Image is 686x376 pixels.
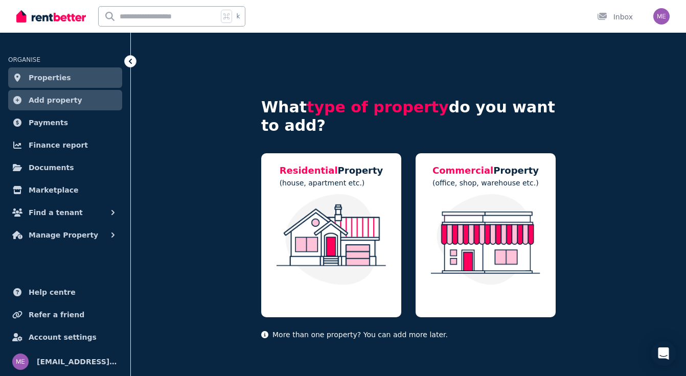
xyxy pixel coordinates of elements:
[651,341,676,366] div: Open Intercom Messenger
[280,163,383,178] h5: Property
[261,98,556,135] h4: What do you want to add?
[29,161,74,174] span: Documents
[29,116,68,129] span: Payments
[8,225,122,245] button: Manage Property
[426,194,545,285] img: Commercial Property
[29,139,88,151] span: Finance report
[29,286,76,298] span: Help centre
[261,330,556,340] p: More than one property? You can add more later.
[29,94,82,106] span: Add property
[280,178,383,188] p: (house, apartment etc.)
[307,98,449,116] span: type of property
[432,163,539,178] h5: Property
[280,165,338,176] span: Residential
[597,12,633,22] div: Inbox
[8,282,122,302] a: Help centre
[8,56,40,63] span: ORGANISE
[8,202,122,223] button: Find a tenant
[8,135,122,155] a: Finance report
[29,72,71,84] span: Properties
[29,331,97,343] span: Account settings
[271,194,391,285] img: Residential Property
[12,354,29,370] img: melpol@hotmail.com
[8,180,122,200] a: Marketplace
[432,165,493,176] span: Commercial
[8,157,122,178] a: Documents
[8,67,122,88] a: Properties
[29,206,83,219] span: Find a tenant
[29,184,78,196] span: Marketplace
[29,309,84,321] span: Refer a friend
[8,90,122,110] a: Add property
[16,9,86,24] img: RentBetter
[8,327,122,347] a: Account settings
[236,12,240,20] span: k
[432,178,539,188] p: (office, shop, warehouse etc.)
[653,8,670,25] img: melpol@hotmail.com
[29,229,98,241] span: Manage Property
[8,304,122,325] a: Refer a friend
[37,356,118,368] span: [EMAIL_ADDRESS][DOMAIN_NAME]
[8,112,122,133] a: Payments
